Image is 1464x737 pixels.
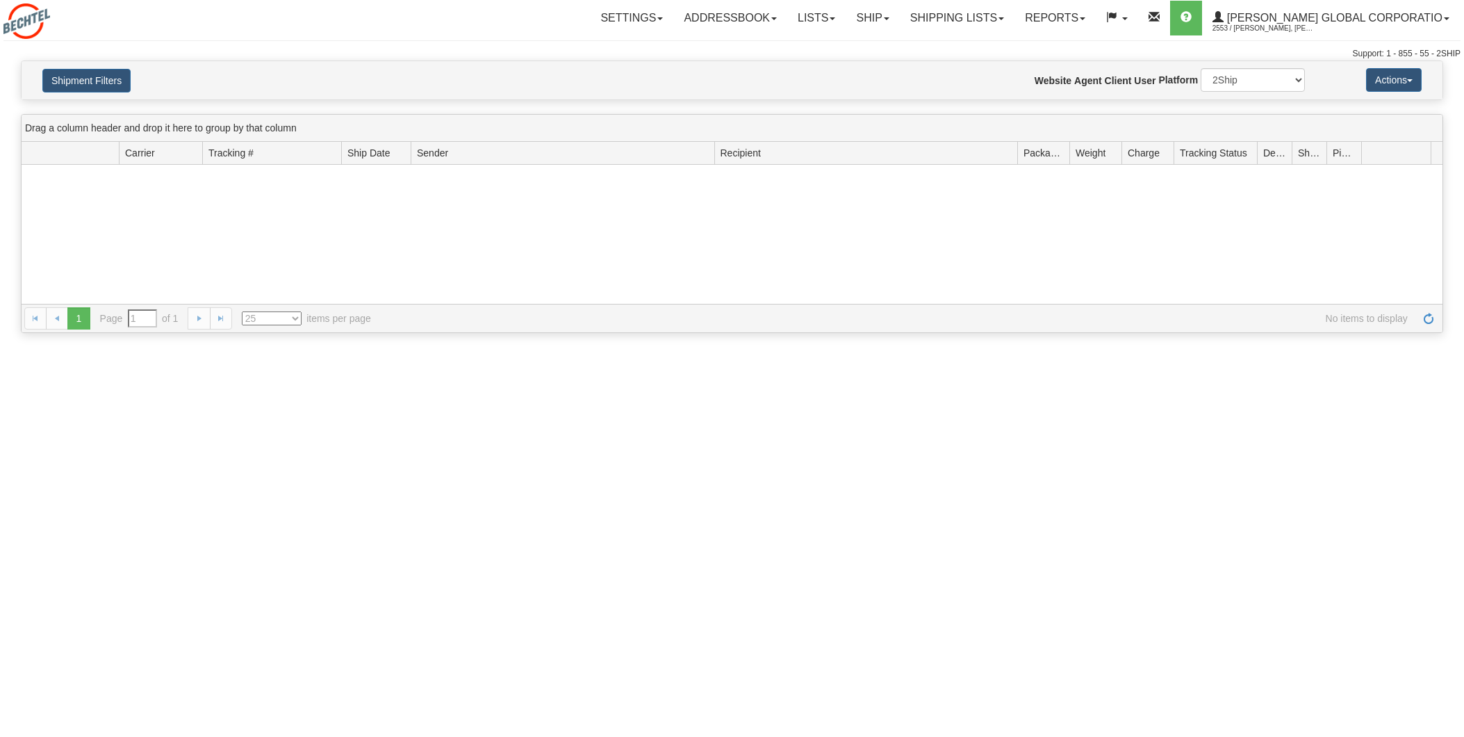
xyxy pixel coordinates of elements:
a: Ship [846,1,899,35]
span: Tracking Status [1180,146,1247,160]
span: Tracking # [208,146,254,160]
a: [PERSON_NAME] Global Corporatio 2553 / [PERSON_NAME], [PERSON_NAME] [1202,1,1460,35]
div: grid grouping header [22,115,1442,142]
a: Lists [787,1,846,35]
a: Addressbook [673,1,787,35]
label: Platform [1158,73,1198,87]
span: items per page [242,311,371,325]
label: Client [1105,74,1132,88]
a: Settings [590,1,673,35]
label: Website [1035,74,1071,88]
a: Shipping lists [900,1,1014,35]
span: 2553 / [PERSON_NAME], [PERSON_NAME] [1212,22,1317,35]
span: Carrier [125,146,155,160]
span: Packages [1023,146,1064,160]
span: Ship Date [347,146,390,160]
span: Recipient [721,146,761,160]
span: Page of 1 [100,309,179,327]
div: Support: 1 - 855 - 55 - 2SHIP [3,48,1461,60]
span: No items to display [390,311,1408,325]
span: Sender [417,146,448,160]
span: Shipment Issues [1298,146,1321,160]
button: Shipment Filters [42,69,131,92]
label: User [1134,74,1155,88]
button: Actions [1366,68,1422,92]
img: logo2553.jpg [3,3,50,39]
span: Delivery Status [1263,146,1286,160]
span: Charge [1128,146,1160,160]
label: Agent [1074,74,1102,88]
span: 1 [67,307,90,330]
span: Pickup Status [1333,146,1356,160]
span: Weight [1076,146,1105,160]
a: Refresh [1417,307,1440,330]
a: Reports [1014,1,1096,35]
span: [PERSON_NAME] Global Corporatio [1224,12,1442,24]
